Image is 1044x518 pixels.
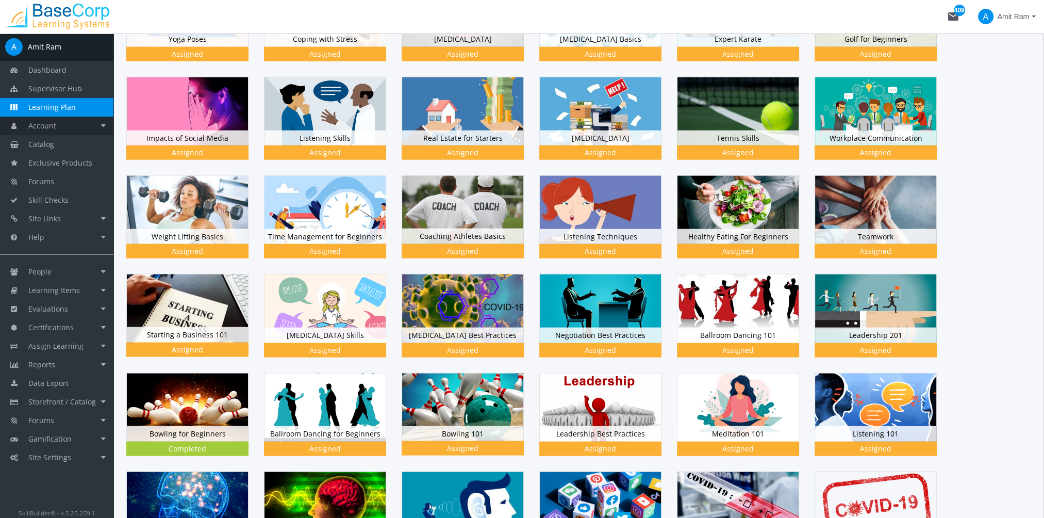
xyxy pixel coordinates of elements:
[541,444,659,454] div: Assigned
[127,31,248,47] div: Yoga Poses
[402,426,523,442] div: Bowling 101
[128,444,246,454] div: Completed
[541,246,659,256] div: Assigned
[127,131,248,146] div: Impacts of Social Media
[402,77,539,175] div: Real Estate for Starters
[266,246,384,256] div: Assigned
[677,328,799,343] div: Ballroom Dancing 101
[28,84,82,93] span: Supervisor Hub
[126,274,264,373] div: Starting a Business 101
[815,77,952,175] div: Workplace Communication
[677,426,799,442] div: Meditation 101
[815,175,952,274] div: Teamwork
[264,274,402,373] div: [MEDICAL_DATA] Skills
[815,328,936,343] div: Leadership 201
[540,229,661,245] div: Listening Techniques
[28,232,44,242] span: Help
[264,373,402,472] div: Ballroom Dancing for Beginners
[404,49,522,59] div: Assigned
[404,443,522,454] div: Assigned
[539,274,677,373] div: Negotiation Best Practices
[402,373,539,472] div: Bowling 101
[679,444,797,454] div: Assigned
[28,195,69,205] span: Skill Checks
[28,176,54,186] span: Forums
[998,7,1029,26] span: Amit Ram
[402,31,523,47] div: [MEDICAL_DATA]
[404,148,522,158] div: Assigned
[815,274,952,373] div: Leadership 201
[28,378,69,388] span: Data Export
[677,77,815,175] div: Tennis Skills
[815,131,936,146] div: Workplace Communication
[677,274,815,373] div: Ballroom Dancing 101
[28,360,55,369] span: Reports
[978,9,993,24] span: A
[679,49,797,59] div: Assigned
[264,328,386,343] div: [MEDICAL_DATA] Skills
[28,304,68,314] span: Evaluations
[28,415,54,425] span: Forums
[127,426,248,442] div: Bowling for Beginners
[540,131,661,146] div: [MEDICAL_DATA]
[402,328,523,343] div: [MEDICAL_DATA] Best Practices
[128,246,246,256] div: Assigned
[404,345,522,355] div: Assigned
[817,246,935,256] div: Assigned
[402,274,539,373] div: [MEDICAL_DATA] Best Practices
[541,148,659,158] div: Assigned
[679,246,797,256] div: Assigned
[28,434,72,444] span: Gamification
[402,131,523,146] div: Real Estate for Starters
[5,38,23,56] span: A
[127,229,248,245] div: Weight Lifting Basics
[541,345,659,355] div: Assigned
[126,175,264,274] div: Weight Lifting Basics
[541,49,659,59] div: Assigned
[127,327,248,343] div: Starting a Business 101
[28,267,52,277] span: People
[817,345,935,355] div: Assigned
[264,77,402,175] div: Listening Skills
[264,229,386,245] div: Time Management for Beginners
[28,102,76,112] span: Learning Plan
[540,31,661,47] div: [MEDICAL_DATA] Basics
[28,42,61,52] div: Amit Ram
[266,148,384,158] div: Assigned
[28,452,71,462] span: Site Settings
[817,444,935,454] div: Assigned
[28,397,96,407] span: Storefront / Catalog
[266,49,384,59] div: Assigned
[679,148,797,158] div: Assigned
[128,345,246,355] div: Assigned
[28,322,74,332] span: Certifications
[815,373,952,472] div: Listening 101
[817,49,935,59] div: Assigned
[128,148,246,158] div: Assigned
[677,373,815,472] div: Meditation 101
[815,229,936,245] div: Teamwork
[28,65,67,75] span: Dashboard
[28,121,56,131] span: Account
[677,175,815,274] div: Healthy Eating For Beginners
[264,426,386,442] div: Ballroom Dancing for Beginners
[402,175,539,274] div: Coaching Athletes Basics
[815,426,936,442] div: Listening 101
[677,131,799,146] div: Tennis Skills
[266,444,384,454] div: Assigned
[264,131,386,146] div: Listening Skills
[128,49,246,59] div: Assigned
[947,10,959,23] mat-icon: mail
[28,139,54,149] span: Catalog
[28,285,80,295] span: Learning Items
[402,229,523,244] div: Coaching Athletes Basics
[679,345,797,355] div: Assigned
[539,175,677,274] div: Listening Techniques
[19,509,95,517] small: SkillBuilder® - v.5.25.259.1
[540,328,661,343] div: Negotiation Best Practices
[815,31,936,47] div: Golf for Beginners
[677,229,799,245] div: Healthy Eating For Beginners
[126,77,264,175] div: Impacts of Social Media
[126,373,264,472] div: Bowling for Beginners
[677,31,799,47] div: Expert Karate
